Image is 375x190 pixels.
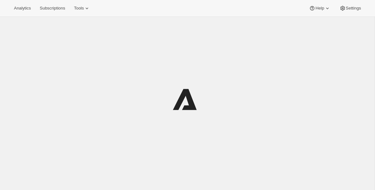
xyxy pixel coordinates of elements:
[14,6,31,11] span: Analytics
[40,6,65,11] span: Subscriptions
[305,4,334,13] button: Help
[70,4,94,13] button: Tools
[36,4,69,13] button: Subscriptions
[74,6,84,11] span: Tools
[315,6,324,11] span: Help
[10,4,35,13] button: Analytics
[336,4,365,13] button: Settings
[346,6,361,11] span: Settings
